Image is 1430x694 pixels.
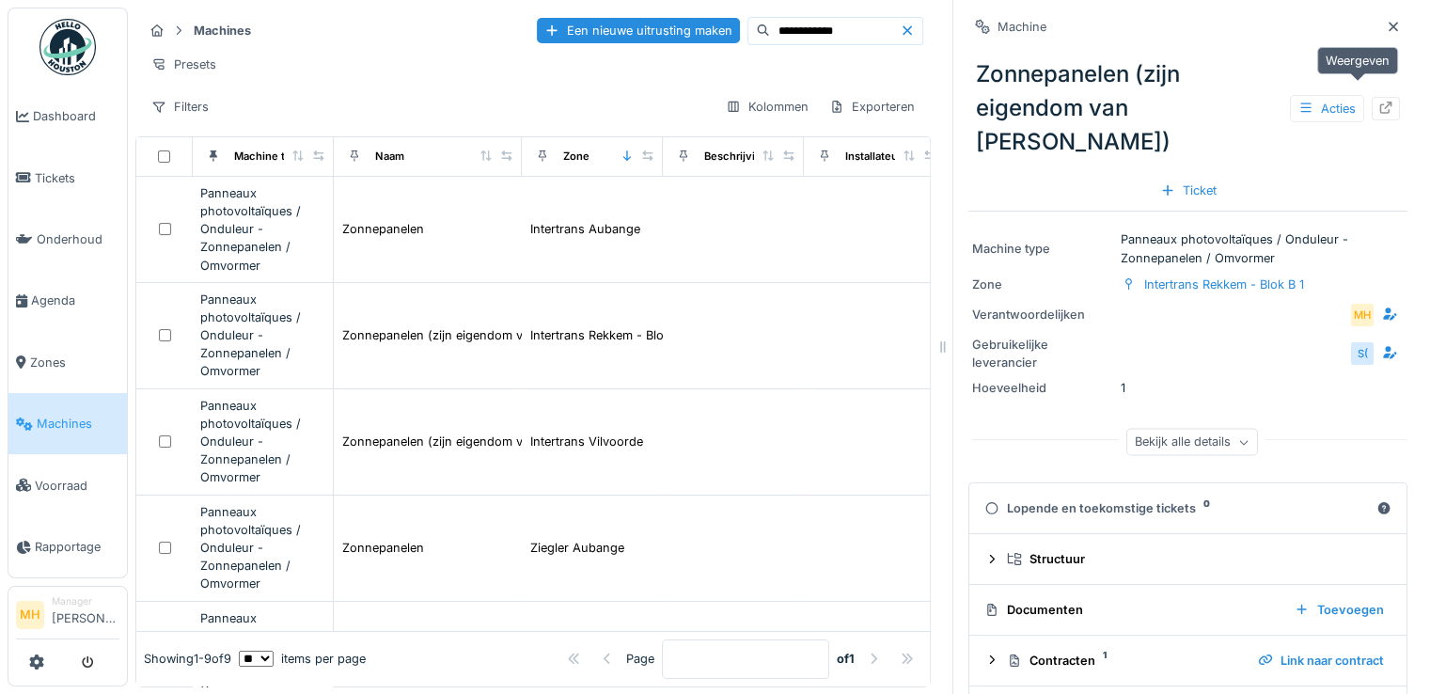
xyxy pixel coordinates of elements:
span: Onderhoud [37,230,119,248]
div: Naam [375,149,404,165]
summary: Structuur [977,542,1399,576]
a: Tickets [8,147,127,208]
span: Voorraad [35,477,119,495]
div: Panneaux photovoltaïques / Onduleur - Zonnepanelen / Omvormer [200,184,325,275]
div: Intertrans Rekkem - Blok B 1 [530,326,690,344]
div: Zonnepanelen (zijn eigendom van [PERSON_NAME]) [342,326,646,344]
div: Contracten [1007,652,1243,670]
div: Manager [52,594,119,608]
div: 1 [972,379,1404,397]
div: Beschrijving [704,149,768,165]
div: Documenten [984,601,1280,619]
div: Machine [998,18,1046,36]
span: Machines [37,415,119,433]
summary: Contracten1Link naar contract [977,643,1399,678]
div: Page [626,651,654,669]
div: Filters [143,93,217,120]
span: Agenda [31,292,119,309]
a: Zones [8,332,127,393]
img: Badge_color-CXgf-gQk.svg [39,19,96,75]
div: Panneaux photovoltaïques / Onduleur - Zonnepanelen / Omvormer [200,503,325,593]
div: Panneaux photovoltaïques / Onduleur - Zonnepanelen / Omvormer [200,397,325,487]
div: Intertrans Rekkem - Blok B 1 [1144,276,1304,293]
div: Zonnepanelen [342,220,424,238]
div: Panneaux photovoltaïques / Onduleur - Zonnepanelen / Omvormer [200,291,325,381]
span: Tickets [35,169,119,187]
div: Structuur [1007,550,1384,568]
a: Onderhoud [8,209,127,270]
div: Een nieuwe uitrusting maken [537,18,740,43]
a: Dashboard [8,86,127,147]
div: Machine type [972,240,1113,258]
summary: DocumentenToevoegen [977,592,1399,627]
li: MH [16,601,44,629]
div: Zonnepanelen (zijn eigendom van WDP) [342,433,574,450]
a: Machines [8,393,127,454]
span: Rapportage [35,538,119,556]
div: Ziegler Aubange [530,539,624,557]
a: Agenda [8,270,127,331]
strong: Machines [186,22,259,39]
span: Dashboard [33,107,119,125]
div: Gebruikelijke leverancier [972,336,1113,371]
li: [PERSON_NAME] [52,594,119,635]
div: Panneaux photovoltaïques / Onduleur - Zonnepanelen / Omvormer [972,230,1404,266]
div: Lopende en toekomstige tickets [984,499,1369,517]
div: Machine typen [234,149,311,165]
div: Intertrans Aubange [530,220,640,238]
div: Verantwoordelijken [972,306,1113,323]
div: Intertrans Vilvoorde [530,433,643,450]
div: Zonnepanelen (zijn eigendom van [PERSON_NAME]) [968,50,1407,166]
div: Zonnepanelen [342,539,424,557]
a: MH Manager[PERSON_NAME] [16,594,119,639]
a: Voorraad [8,454,127,515]
a: Rapportage [8,516,127,577]
span: Zones [30,354,119,371]
div: Ticket [1153,178,1224,203]
div: Presets [143,51,225,78]
div: Installateur [845,149,902,165]
strong: of 1 [837,651,855,669]
div: Kolommen [717,93,817,120]
div: Acties [1290,95,1364,122]
div: Exporteren [821,93,923,120]
div: Bekijk alle details [1126,429,1258,456]
div: MH [1349,302,1375,328]
div: items per page [239,651,366,669]
div: S( [1349,340,1375,367]
div: Zone [972,276,1113,293]
div: Weergeven [1317,47,1398,74]
summary: Lopende en toekomstige tickets0 [977,491,1399,526]
div: Zone [563,149,589,165]
div: Toevoegen [1287,597,1391,623]
div: Showing 1 - 9 of 9 [144,651,231,669]
div: Hoeveelheid [972,379,1113,397]
div: Link naar contract [1250,648,1391,673]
